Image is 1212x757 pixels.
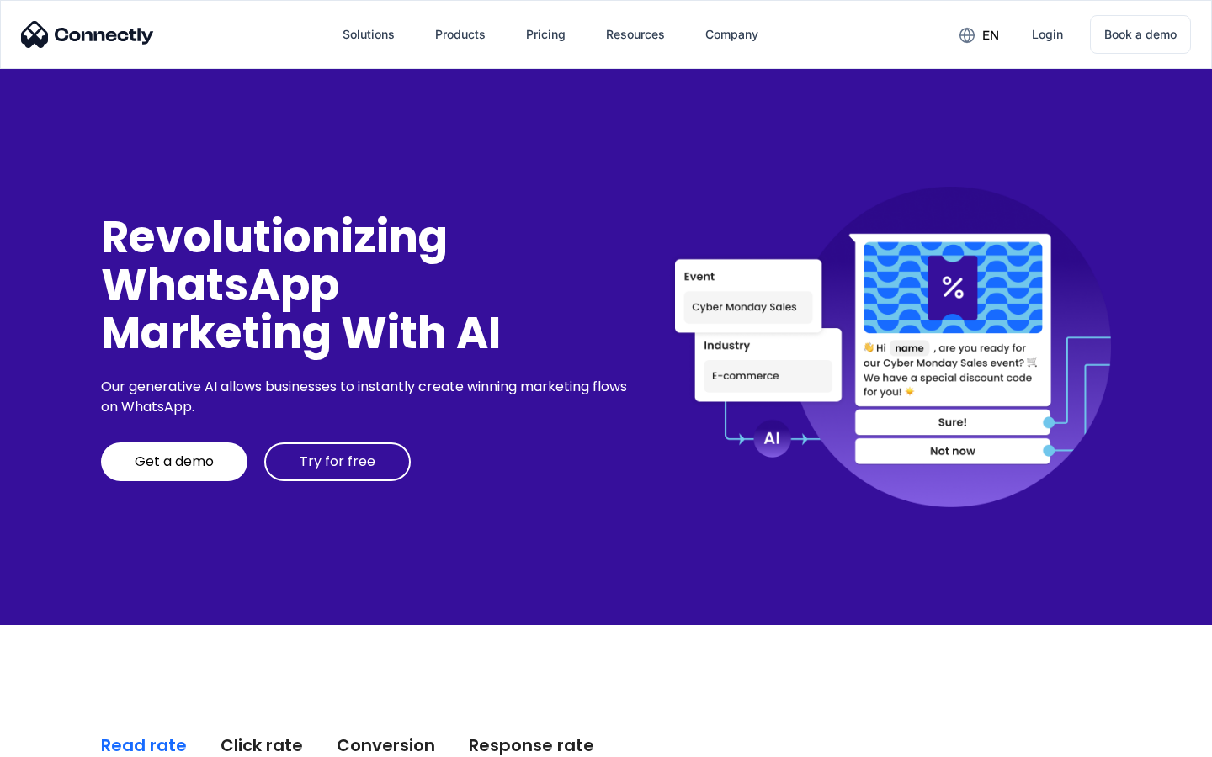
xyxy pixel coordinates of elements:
div: Login [1032,23,1063,46]
div: en [982,24,999,47]
div: Try for free [300,453,375,470]
a: Get a demo [101,442,247,481]
a: Try for free [264,442,411,481]
div: Response rate [469,733,594,757]
div: Conversion [337,733,435,757]
div: Revolutionizing WhatsApp Marketing With AI [101,213,633,357]
img: Connectly Logo [21,21,154,48]
a: Pricing [513,14,579,55]
a: Login [1018,14,1076,55]
a: Book a demo [1090,15,1191,54]
div: Company [705,23,758,46]
div: Pricing [526,23,566,46]
div: Products [435,23,486,46]
div: Our generative AI allows businesses to instantly create winning marketing flows on WhatsApp. [101,377,633,417]
div: Solutions [343,23,395,46]
div: Read rate [101,733,187,757]
div: Click rate [221,733,303,757]
div: Resources [606,23,665,46]
div: Get a demo [135,453,214,470]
